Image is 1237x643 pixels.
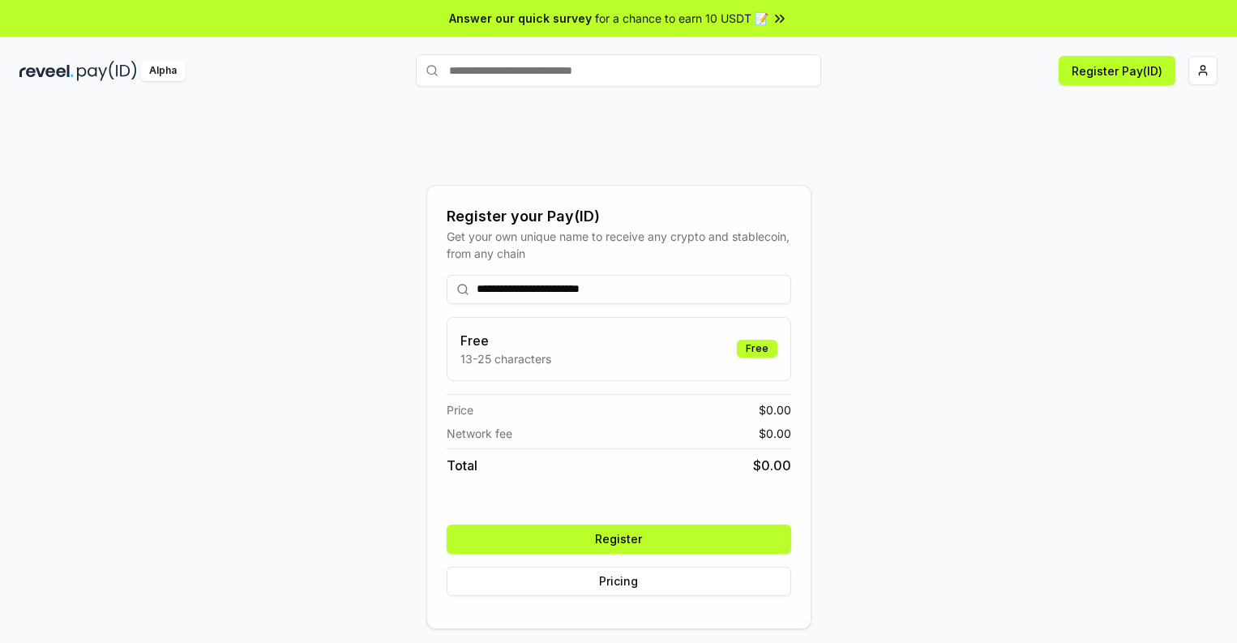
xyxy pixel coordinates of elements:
[595,10,768,27] span: for a chance to earn 10 USDT 📝
[1059,56,1175,85] button: Register Pay(ID)
[447,567,791,596] button: Pricing
[447,228,791,262] div: Get your own unique name to receive any crypto and stablecoin, from any chain
[19,61,74,81] img: reveel_dark
[447,425,512,442] span: Network fee
[759,425,791,442] span: $ 0.00
[460,331,551,350] h3: Free
[77,61,137,81] img: pay_id
[140,61,186,81] div: Alpha
[449,10,592,27] span: Answer our quick survey
[447,401,473,418] span: Price
[447,205,791,228] div: Register your Pay(ID)
[460,350,551,367] p: 13-25 characters
[753,456,791,475] span: $ 0.00
[737,340,777,358] div: Free
[759,401,791,418] span: $ 0.00
[447,525,791,554] button: Register
[447,456,477,475] span: Total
